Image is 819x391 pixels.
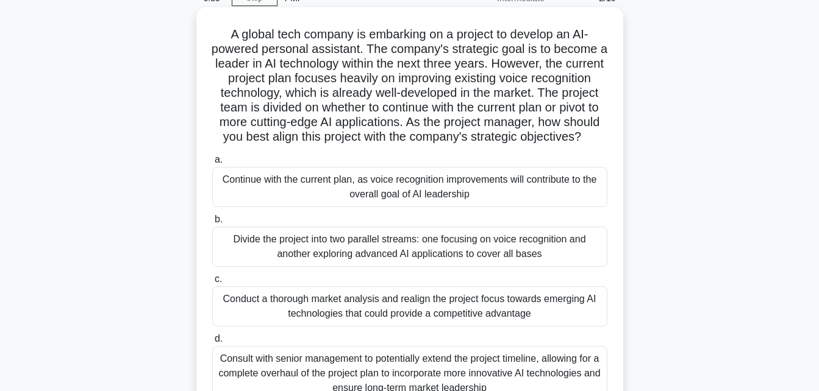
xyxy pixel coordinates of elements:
span: b. [215,214,223,224]
span: d. [215,333,223,343]
h5: A global tech company is embarking on a project to develop an AI-powered personal assistant. The ... [211,27,609,145]
div: Conduct a thorough market analysis and realign the project focus towards emerging AI technologies... [212,286,607,326]
div: Continue with the current plan, as voice recognition improvements will contribute to the overall ... [212,167,607,207]
span: c. [215,273,222,284]
div: Divide the project into two parallel streams: one focusing on voice recognition and another explo... [212,227,607,267]
span: a. [215,154,223,164]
